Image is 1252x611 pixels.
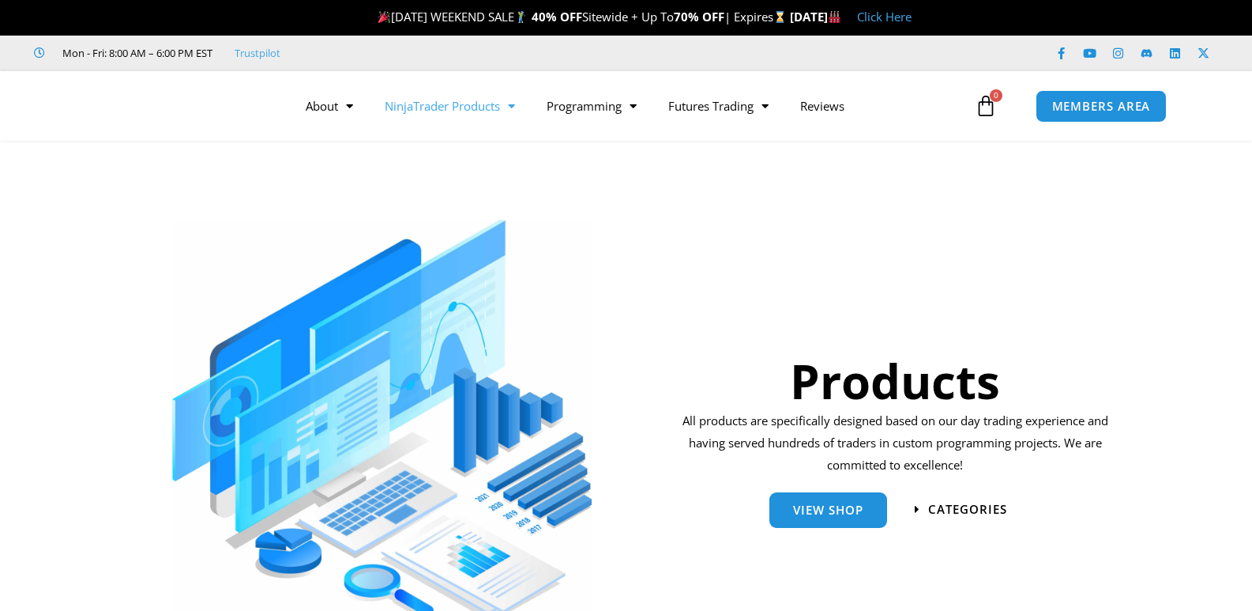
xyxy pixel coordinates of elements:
[674,9,724,25] strong: 70% OFF
[990,89,1002,102] span: 0
[928,504,1007,515] span: categories
[951,83,1021,129] a: 0
[857,9,912,25] a: Click Here
[378,11,390,23] img: 🎉
[374,9,789,25] span: [DATE] WEEKEND SALE Sitewide + Up To | Expires
[769,492,887,528] a: View Shop
[290,88,369,124] a: About
[1052,100,1151,112] span: MEMBERS AREA
[531,88,652,124] a: Programming
[290,88,971,124] nav: Menu
[369,88,531,124] a: NinjaTrader Products
[515,11,527,23] img: 🏌️‍♂️
[65,77,235,134] img: LogoAI | Affordable Indicators – NinjaTrader
[774,11,786,23] img: ⌛
[652,88,784,124] a: Futures Trading
[677,410,1114,477] p: All products are specifically designed based on our day trading experience and having served hund...
[784,88,860,124] a: Reviews
[793,504,863,516] span: View Shop
[58,43,212,62] span: Mon - Fri: 8:00 AM – 6:00 PM EST
[235,43,280,62] a: Trustpilot
[790,9,841,25] strong: [DATE]
[915,504,1007,515] a: categories
[532,9,582,25] strong: 40% OFF
[1036,90,1167,123] a: MEMBERS AREA
[829,11,840,23] img: 🏭
[677,348,1114,414] h1: Products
